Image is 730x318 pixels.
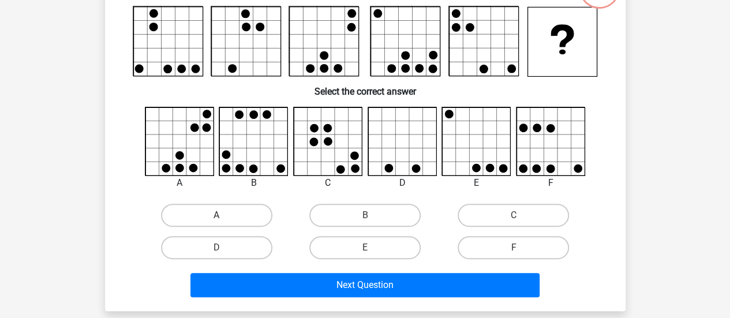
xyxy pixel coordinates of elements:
[190,273,540,297] button: Next Question
[507,176,594,190] div: F
[284,176,372,190] div: C
[136,176,223,190] div: A
[161,236,272,259] label: D
[359,176,446,190] div: D
[161,204,272,227] label: A
[309,204,421,227] label: B
[433,176,520,190] div: E
[458,204,569,227] label: C
[458,236,569,259] label: F
[123,77,607,97] h6: Select the correct answer
[210,176,297,190] div: B
[309,236,421,259] label: E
